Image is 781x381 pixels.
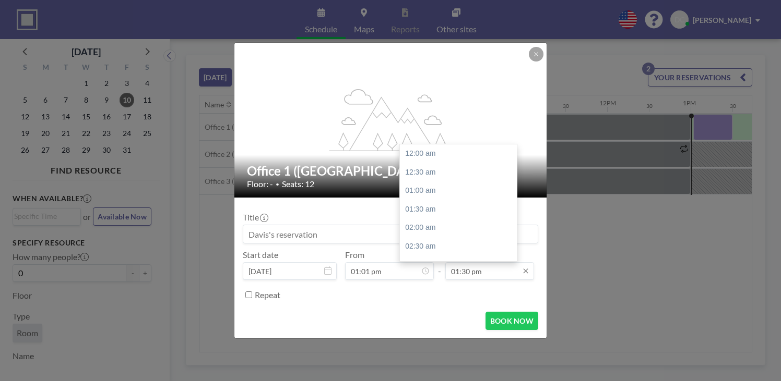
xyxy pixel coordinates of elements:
[329,88,453,151] g: flex-grow: 1.2;
[247,179,273,189] span: Floor: -
[243,250,278,260] label: Start date
[400,181,517,200] div: 01:00 am
[486,312,538,330] button: BOOK NOW
[247,163,535,179] h2: Office 1 ([GEOGRAPHIC_DATA])
[282,179,314,189] span: Seats: 12
[400,200,517,219] div: 01:30 am
[243,212,267,223] label: Title
[400,237,517,256] div: 02:30 am
[400,144,517,163] div: 12:00 am
[243,225,538,243] input: Davis's reservation
[400,218,517,237] div: 02:00 am
[400,163,517,182] div: 12:30 am
[276,180,279,188] span: •
[345,250,364,260] label: From
[255,290,280,300] label: Repeat
[438,253,441,276] span: -
[400,256,517,275] div: 03:00 am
